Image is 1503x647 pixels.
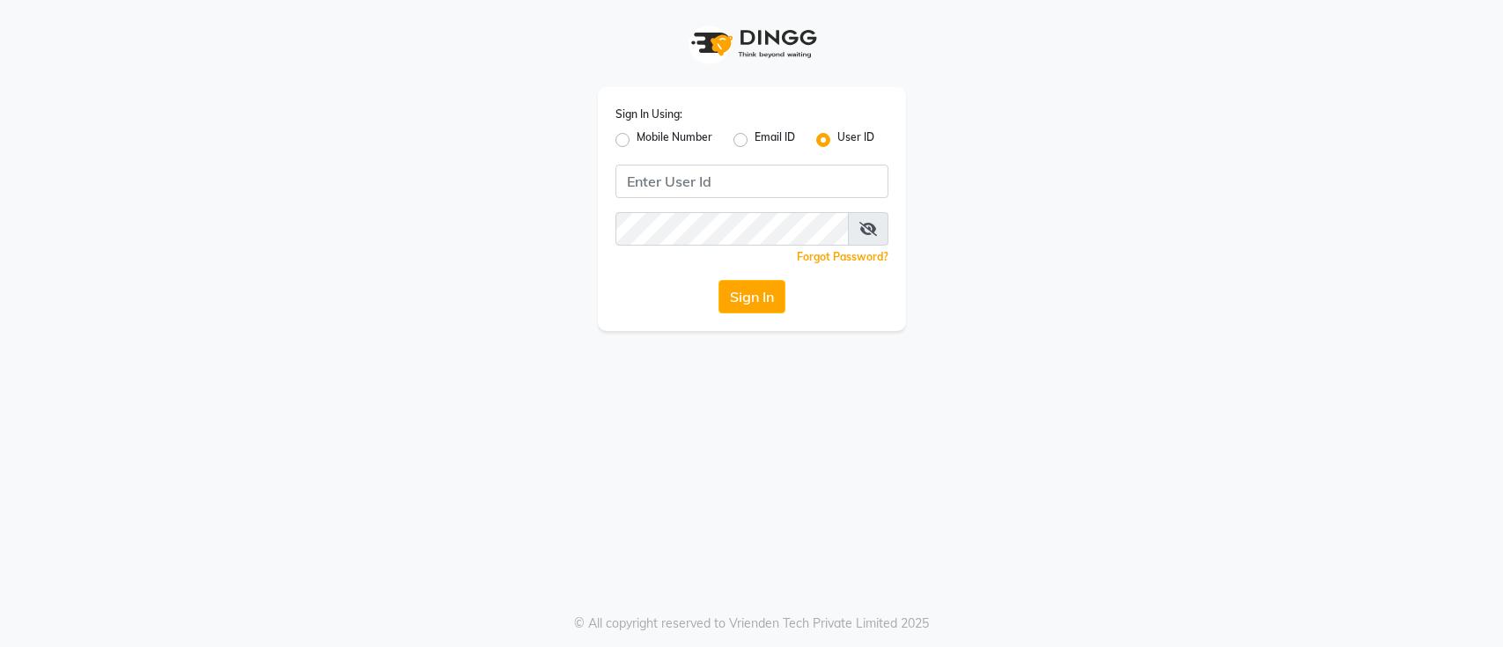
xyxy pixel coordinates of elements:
[615,212,849,246] input: Username
[837,129,874,151] label: User ID
[755,129,795,151] label: Email ID
[718,280,785,313] button: Sign In
[682,18,822,70] img: logo1.svg
[615,165,888,198] input: Username
[637,129,712,151] label: Mobile Number
[615,107,682,122] label: Sign In Using:
[797,250,888,263] a: Forgot Password?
